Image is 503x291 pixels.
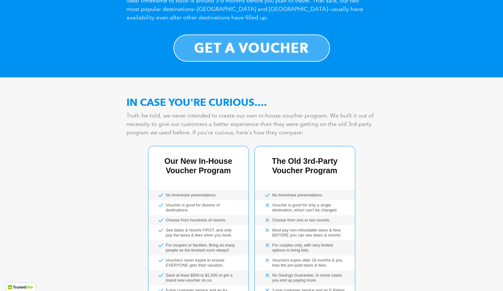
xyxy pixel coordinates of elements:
h2: IN CASE YOU'RE CURIOUS.... [126,96,377,108]
div: Vouchers expire after 18 months & you lose the pre-paid taxes & fees. [272,258,345,268]
div: The Old 3rd-Party Voucher Program [265,156,345,175]
div: Voucher is good for only a single destination, which can't be changed. [272,203,345,213]
div: For couples or families. Bring as many people as the booked room sleeps! [166,243,239,253]
span: Truth be told, we never intended to create our own in-house voucher program. We built it out of n... [126,112,373,136]
div: For couples only, with very limited options to bring kids. [272,243,345,253]
div: See dates & resorts FIRST, and only pay the taxes & fees when you book. [166,228,239,238]
div: No timeshare presentations. [272,193,323,198]
div: No Savings Guarantee. In some cases you end up paying more. [272,273,345,283]
a: GET A VOUCHER [173,34,330,62]
div: Choose from one or two resorts. [272,218,331,223]
div: Voucher is good for dozens of destinations. [166,203,239,213]
div: Must pay non-refundable taxes & fees BEFORE you can see dates & resorts. [272,228,345,238]
div: Our New In-House Voucher Program [158,156,239,175]
div: Vouchers never expire to ensure EVERYONE gets their vacation. [166,258,239,268]
div: Choose from hundreds of resorts. [166,218,227,223]
div: Save at least $500 to $1,500 or get a brand new voucher on us. [166,273,239,283]
div: No timeshare presentations. [166,193,217,198]
b: GET A VOUCHER [194,40,309,56]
